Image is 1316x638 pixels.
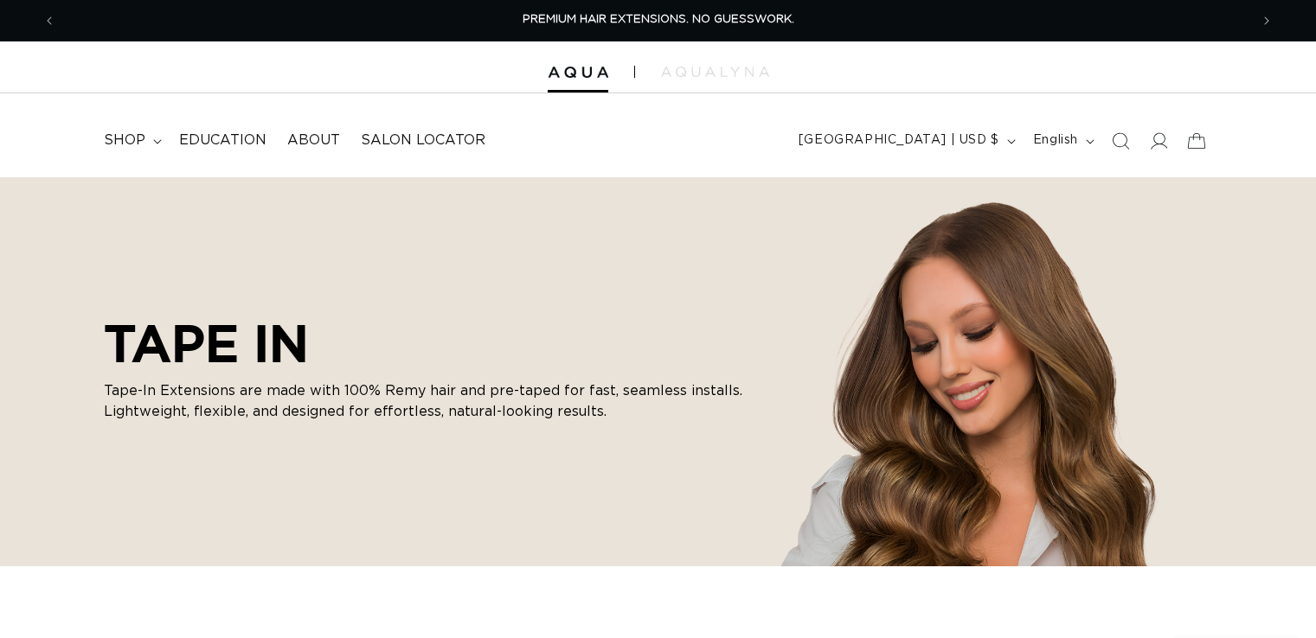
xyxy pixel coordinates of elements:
h2: TAPE IN [104,313,761,373]
span: shop [104,131,145,150]
span: Salon Locator [361,131,485,150]
span: About [287,131,340,150]
summary: Search [1101,122,1139,160]
span: English [1033,131,1078,150]
button: Next announcement [1248,4,1286,37]
span: Education [179,131,266,150]
summary: shop [93,121,169,160]
a: About [277,121,350,160]
a: Education [169,121,277,160]
p: Tape-In Extensions are made with 100% Remy hair and pre-taped for fast, seamless installs. Lightw... [104,380,761,422]
button: [GEOGRAPHIC_DATA] | USD $ [788,124,1023,157]
span: PREMIUM HAIR EXTENSIONS. NO GUESSWORK. [523,14,794,25]
span: [GEOGRAPHIC_DATA] | USD $ [799,131,999,150]
button: English [1023,124,1101,157]
a: Salon Locator [350,121,496,160]
img: Aqua Hair Extensions [548,67,608,79]
button: Previous announcement [30,4,68,37]
img: aqualyna.com [661,67,769,77]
